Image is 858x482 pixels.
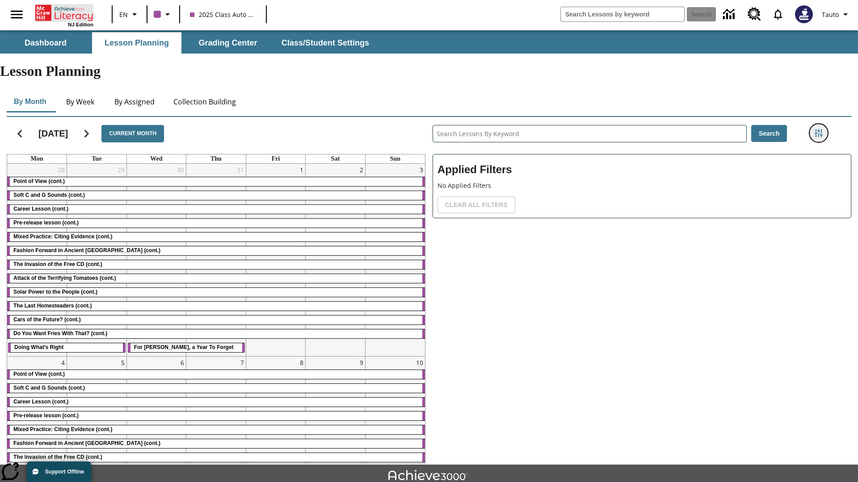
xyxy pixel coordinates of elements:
div: Point of View (cont.) [7,177,425,186]
td: August 2, 2025 [306,164,366,357]
button: Dashboard [1,32,90,54]
div: Pre-release lesson (cont.) [7,219,425,228]
h2: [DATE] [38,128,68,139]
button: By Week [58,91,103,112]
a: Tuesday [90,154,103,163]
span: Mixed Practice: Citing Evidence (cont.) [13,233,112,240]
button: Support Offline [27,461,91,482]
a: Sunday [388,154,402,163]
div: For Armstrong, a Year To Forget [128,343,245,352]
div: Soft C and G Sounds (cont.) [7,384,425,393]
a: August 1, 2025 [298,164,305,176]
button: Profile/Settings [818,6,854,22]
span: Soft C and G Sounds (cont.) [13,385,85,391]
td: July 28, 2025 [7,164,67,357]
div: Pre-release lesson (cont.) [7,411,425,420]
span: NJ Edition [68,22,93,27]
span: Mixed Practice: Citing Evidence (cont.) [13,426,112,432]
a: August 4, 2025 [59,357,67,369]
a: August 2, 2025 [358,164,365,176]
button: Current Month [101,125,164,142]
button: Class/Student Settings [274,32,376,54]
span: The Invasion of the Free CD (cont.) [13,261,102,267]
button: Grading Center [183,32,273,54]
div: The Last Homesteaders (cont.) [7,302,425,311]
div: Applied Filters [433,154,851,218]
div: Mixed Practice: Citing Evidence (cont.) [7,425,425,434]
div: Fashion Forward in Ancient Rome (cont.) [7,246,425,255]
a: July 30, 2025 [175,164,186,176]
a: August 9, 2025 [358,357,365,369]
a: Wednesday [148,154,164,163]
div: Attack of the Terrifying Tomatoes (cont.) [7,274,425,283]
td: July 31, 2025 [186,164,246,357]
a: August 3, 2025 [418,164,425,176]
a: Home [35,4,93,22]
a: Data Center [718,2,742,27]
td: August 3, 2025 [365,164,425,357]
button: Lesson Planning [92,32,181,54]
a: August 6, 2025 [179,357,186,369]
button: Class color is purple. Change class color [150,6,177,22]
a: Friday [270,154,282,163]
a: July 31, 2025 [235,164,246,176]
span: Fashion Forward in Ancient Rome (cont.) [13,440,160,446]
span: Point of View (cont.) [13,371,65,377]
p: No Applied Filters [437,181,846,190]
span: Fashion Forward in Ancient Rome (cont.) [13,247,160,253]
div: Solar Power to the People (cont.) [7,288,425,297]
a: August 7, 2025 [239,357,246,369]
span: Solar Power to the People (cont.) [13,289,97,295]
td: August 1, 2025 [246,164,306,357]
button: Select a new avatar [790,3,818,26]
a: Thursday [209,154,223,163]
td: July 29, 2025 [67,164,127,357]
span: For Armstrong, a Year To Forget [134,344,234,350]
span: Pre-release lesson (cont.) [13,220,79,226]
div: Home [35,3,93,27]
button: By Month [7,91,54,112]
h2: Applied Filters [437,159,846,181]
a: July 29, 2025 [116,164,126,176]
span: The Last Homesteaders (cont.) [13,303,92,309]
a: Saturday [329,154,341,163]
span: Tauto [822,10,839,19]
span: The Invasion of the Free CD (cont.) [13,454,102,460]
div: Soft C and G Sounds (cont.) [7,191,425,200]
button: Next [75,122,98,145]
input: search field [561,7,684,21]
a: August 8, 2025 [298,357,305,369]
div: Search [425,113,851,464]
div: The Invasion of the Free CD (cont.) [7,453,425,462]
div: Doing What's Right [8,343,126,352]
span: Do You Want Fries With That? (cont.) [13,330,107,337]
button: Filters Side menu [810,124,828,142]
div: Cars of the Future? (cont.) [7,316,425,324]
div: Fashion Forward in Ancient Rome (cont.) [7,439,425,448]
button: Collection Building [166,91,243,112]
div: Career Lesson (cont.) [7,205,425,214]
div: Mixed Practice: Citing Evidence (cont.) [7,233,425,241]
span: Cars of the Future? (cont.) [13,316,81,323]
input: Search Lessons By Keyword [433,125,746,142]
a: August 5, 2025 [119,357,126,369]
a: July 28, 2025 [56,164,67,176]
a: August 10, 2025 [414,357,425,369]
span: Point of View (cont.) [13,178,65,184]
span: Soft C and G Sounds (cont.) [13,192,85,198]
div: Career Lesson (cont.) [7,398,425,407]
div: The Invasion of the Free CD (cont.) [7,260,425,269]
span: Career Lesson (cont.) [13,399,68,405]
img: Avatar [795,5,813,23]
span: Support Offline [45,469,84,475]
a: Monday [29,154,45,163]
button: Previous [8,122,31,145]
td: July 30, 2025 [126,164,186,357]
a: Notifications [766,3,790,26]
a: Resource Center, Will open in new tab [742,2,766,26]
button: By Assigned [107,91,162,112]
span: Doing What's Right [14,344,63,350]
button: Open side menu [4,1,30,28]
span: 2025 Class Auto Grade 13 [190,10,256,19]
div: Do You Want Fries With That? (cont.) [7,329,425,338]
